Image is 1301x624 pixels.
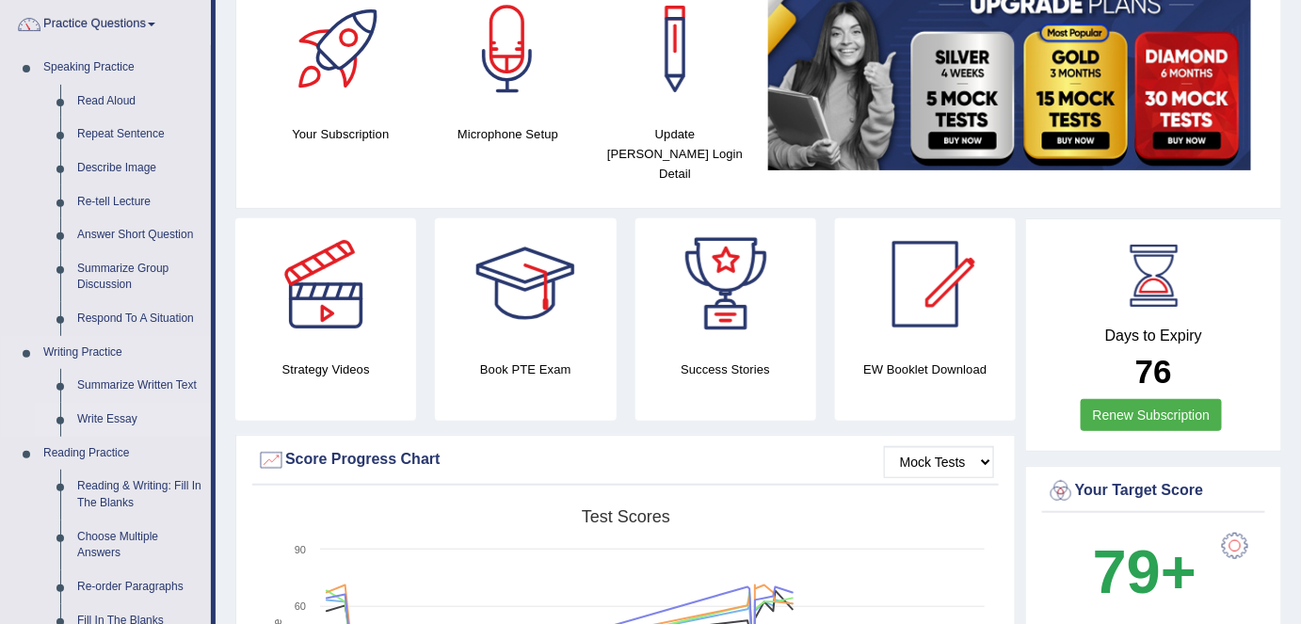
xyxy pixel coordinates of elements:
[35,51,211,85] a: Speaking Practice
[434,124,583,144] h4: Microphone Setup
[235,360,416,379] h4: Strategy Videos
[1093,537,1197,606] b: 79+
[69,85,211,119] a: Read Aloud
[266,124,415,144] h4: Your Subscription
[295,600,306,612] text: 60
[35,437,211,471] a: Reading Practice
[1135,353,1172,390] b: 76
[69,302,211,336] a: Respond To A Situation
[582,507,670,526] tspan: Test scores
[69,152,211,185] a: Describe Image
[1081,399,1223,431] a: Renew Subscription
[601,124,749,184] h4: Update [PERSON_NAME] Login Detail
[835,360,1016,379] h4: EW Booklet Download
[1047,477,1261,505] div: Your Target Score
[635,360,816,379] h4: Success Stories
[69,403,211,437] a: Write Essay
[69,185,211,219] a: Re-tell Lecture
[69,520,211,570] a: Choose Multiple Answers
[69,470,211,520] a: Reading & Writing: Fill In The Blanks
[257,446,994,474] div: Score Progress Chart
[69,252,211,302] a: Summarize Group Discussion
[69,570,211,604] a: Re-order Paragraphs
[69,369,211,403] a: Summarize Written Text
[1047,328,1261,344] h4: Days to Expiry
[35,336,211,370] a: Writing Practice
[435,360,616,379] h4: Book PTE Exam
[295,544,306,555] text: 90
[69,118,211,152] a: Repeat Sentence
[69,218,211,252] a: Answer Short Question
